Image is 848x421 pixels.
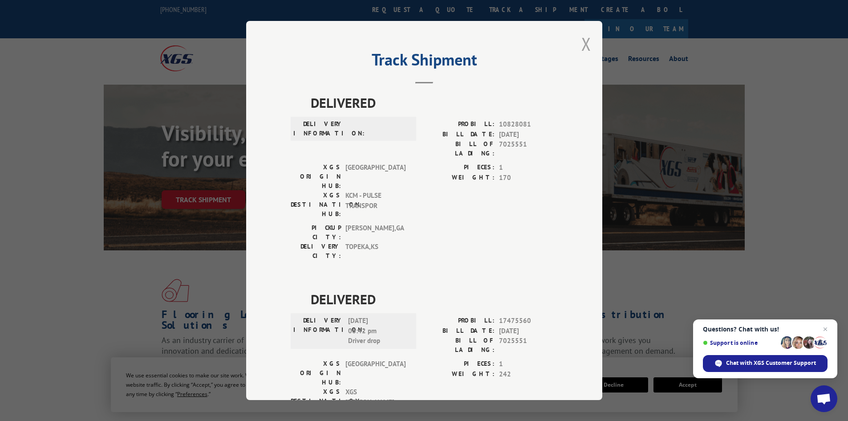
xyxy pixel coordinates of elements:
span: Chat with XGS Customer Support [726,359,816,367]
span: [DATE] [499,326,558,336]
span: 1 [499,163,558,173]
label: BILL OF LADING: [424,139,495,158]
label: XGS ORIGIN HUB: [291,359,341,387]
label: WEIGHT: [424,173,495,183]
span: [PERSON_NAME] , GA [345,223,406,242]
label: PROBILL: [424,316,495,326]
span: [GEOGRAPHIC_DATA] [345,359,406,387]
span: Support is online [703,339,778,346]
label: BILL OF LADING: [424,336,495,355]
span: 17475560 [499,316,558,326]
span: DELIVERED [311,289,558,309]
span: TOPEKA , KS [345,242,406,261]
span: 10828081 [499,119,558,130]
label: DELIVERY INFORMATION: [293,316,344,346]
label: PIECES: [424,163,495,173]
span: [DATE] 06:42 pm Driver drop [348,316,408,346]
button: Close modal [581,32,591,56]
label: PICKUP CITY: [291,223,341,242]
span: 7025551 [499,139,558,158]
span: DELIVERED [311,93,558,113]
span: 7025551 [499,336,558,355]
label: BILL DATE: [424,130,495,140]
span: Close chat [820,324,831,335]
label: WEIGHT: [424,369,495,380]
span: [DATE] [499,130,558,140]
span: 170 [499,173,558,183]
h2: Track Shipment [291,53,558,70]
label: DELIVERY INFORMATION: [293,119,344,138]
label: PIECES: [424,359,495,369]
span: KCM - PULSE TRANSPOR [345,191,406,219]
label: XGS DESTINATION HUB: [291,191,341,219]
label: PROBILL: [424,119,495,130]
span: 242 [499,369,558,380]
span: [GEOGRAPHIC_DATA] [345,163,406,191]
label: DELIVERY CITY: [291,242,341,261]
label: XGS ORIGIN HUB: [291,163,341,191]
div: Open chat [811,385,837,412]
span: Questions? Chat with us! [703,326,828,333]
label: BILL DATE: [424,326,495,336]
div: Chat with XGS Customer Support [703,355,828,372]
label: XGS DESTINATION HUB: [291,387,341,417]
span: XGS [PERSON_NAME] MN [345,387,406,417]
span: 1 [499,359,558,369]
